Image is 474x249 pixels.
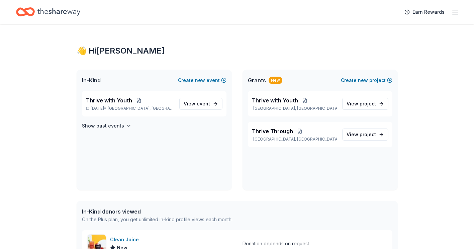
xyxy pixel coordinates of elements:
[252,127,293,135] span: Thrive Through
[82,216,232,224] div: On the Plus plan, you get unlimited in-kind profile views each month.
[178,76,226,84] button: Createnewevent
[86,106,174,111] p: [DATE] •
[358,76,368,84] span: new
[252,106,337,111] p: [GEOGRAPHIC_DATA], [GEOGRAPHIC_DATA]
[16,4,80,20] a: Home
[82,122,131,130] button: Show past events
[360,132,376,137] span: project
[243,240,309,248] div: Donation depends on request
[252,137,337,142] p: [GEOGRAPHIC_DATA], [GEOGRAPHIC_DATA]
[86,96,132,104] span: Thrive with Youth
[341,76,392,84] button: Createnewproject
[347,131,376,139] span: View
[77,46,398,56] div: 👋 Hi [PERSON_NAME]
[179,98,222,110] a: View event
[108,106,174,111] span: [GEOGRAPHIC_DATA], [GEOGRAPHIC_DATA]
[400,6,449,18] a: Earn Rewards
[82,76,101,84] span: In-Kind
[252,96,298,104] span: Thrive with Youth
[197,101,210,106] span: event
[82,122,124,130] h4: Show past events
[347,100,376,108] span: View
[248,76,266,84] span: Grants
[82,207,232,216] div: In-Kind donors viewed
[195,76,205,84] span: new
[110,236,141,244] div: Clean Juice
[342,98,388,110] a: View project
[269,77,282,84] div: New
[342,129,388,141] a: View project
[360,101,376,106] span: project
[184,100,210,108] span: View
